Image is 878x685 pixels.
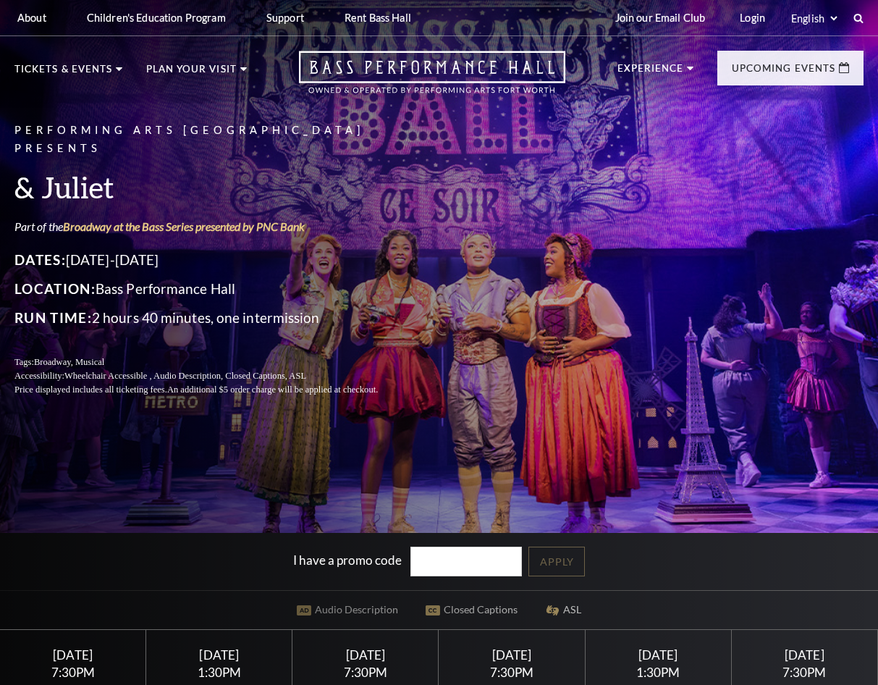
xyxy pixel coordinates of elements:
[14,356,413,369] p: Tags:
[749,666,861,678] div: 7:30PM
[345,12,411,24] p: Rent Bass Hall
[164,647,275,663] div: [DATE]
[14,309,92,326] span: Run Time:
[456,666,567,678] div: 7:30PM
[732,64,835,81] p: Upcoming Events
[14,122,413,158] p: Performing Arts [GEOGRAPHIC_DATA] Presents
[17,12,46,24] p: About
[14,251,66,268] span: Dates:
[14,169,413,206] h3: & Juliet
[617,64,684,81] p: Experience
[602,647,714,663] div: [DATE]
[14,277,413,301] p: Bass Performance Hall
[14,64,112,82] p: Tickets & Events
[14,306,413,329] p: 2 hours 40 minutes, one intermission
[164,666,275,678] div: 1:30PM
[14,248,413,272] p: [DATE]-[DATE]
[14,369,413,383] p: Accessibility:
[749,647,861,663] div: [DATE]
[63,219,305,233] a: Broadway at the Bass Series presented by PNC Bank
[64,371,306,381] span: Wheelchair Accessible , Audio Description, Closed Captions, ASL
[602,666,714,678] div: 1:30PM
[788,12,840,25] select: Select:
[14,219,413,235] p: Part of the
[293,552,402,568] label: I have a promo code
[14,383,413,397] p: Price displayed includes all ticketing fees.
[17,647,129,663] div: [DATE]
[167,384,378,395] span: An additional $5 order charge will be applied at checkout.
[310,666,421,678] div: 7:30PM
[34,357,104,367] span: Broadway, Musical
[14,280,96,297] span: Location:
[17,666,129,678] div: 7:30PM
[87,12,226,24] p: Children's Education Program
[266,12,304,24] p: Support
[146,64,237,82] p: Plan Your Visit
[456,647,567,663] div: [DATE]
[310,647,421,663] div: [DATE]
